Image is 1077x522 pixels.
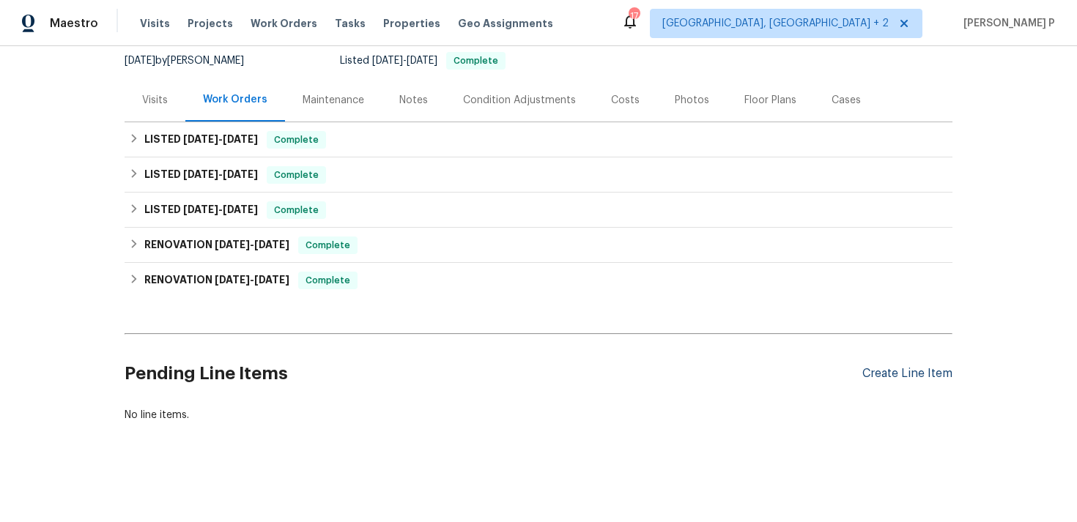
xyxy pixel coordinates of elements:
[203,92,267,107] div: Work Orders
[300,238,356,253] span: Complete
[223,204,258,215] span: [DATE]
[832,93,861,108] div: Cases
[383,16,440,31] span: Properties
[215,275,250,285] span: [DATE]
[215,239,250,250] span: [DATE]
[958,16,1055,31] span: [PERSON_NAME] P
[183,169,218,179] span: [DATE]
[125,122,952,157] div: LISTED [DATE]-[DATE]Complete
[215,239,289,250] span: -
[300,273,356,288] span: Complete
[183,204,218,215] span: [DATE]
[662,16,889,31] span: [GEOGRAPHIC_DATA], [GEOGRAPHIC_DATA] + 2
[611,93,640,108] div: Costs
[223,169,258,179] span: [DATE]
[144,236,289,254] h6: RENOVATION
[335,18,366,29] span: Tasks
[458,16,553,31] span: Geo Assignments
[125,340,862,408] h2: Pending Line Items
[251,16,317,31] span: Work Orders
[675,93,709,108] div: Photos
[125,228,952,263] div: RENOVATION [DATE]-[DATE]Complete
[125,56,155,66] span: [DATE]
[399,93,428,108] div: Notes
[50,16,98,31] span: Maestro
[254,275,289,285] span: [DATE]
[125,157,952,193] div: LISTED [DATE]-[DATE]Complete
[223,134,258,144] span: [DATE]
[125,408,952,422] div: No line items.
[448,56,504,65] span: Complete
[372,56,437,66] span: -
[862,367,952,381] div: Create Line Item
[340,56,506,66] span: Listed
[407,56,437,66] span: [DATE]
[215,275,289,285] span: -
[125,263,952,298] div: RENOVATION [DATE]-[DATE]Complete
[144,201,258,219] h6: LISTED
[183,169,258,179] span: -
[463,93,576,108] div: Condition Adjustments
[268,168,325,182] span: Complete
[254,239,289,250] span: [DATE]
[144,131,258,149] h6: LISTED
[188,16,233,31] span: Projects
[629,9,639,23] div: 17
[268,203,325,217] span: Complete
[144,272,289,289] h6: RENOVATION
[125,193,952,228] div: LISTED [DATE]-[DATE]Complete
[744,93,796,108] div: Floor Plans
[140,16,170,31] span: Visits
[372,56,403,66] span: [DATE]
[183,134,218,144] span: [DATE]
[144,166,258,184] h6: LISTED
[142,93,168,108] div: Visits
[183,134,258,144] span: -
[303,93,364,108] div: Maintenance
[268,133,325,147] span: Complete
[183,204,258,215] span: -
[125,52,262,70] div: by [PERSON_NAME]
